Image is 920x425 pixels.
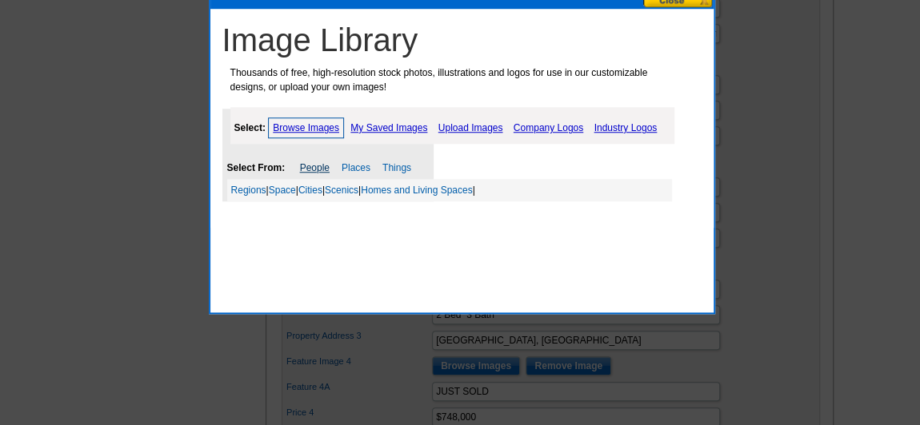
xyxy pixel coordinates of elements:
[300,162,330,173] a: People
[234,122,266,133] strong: Select:
[269,185,296,196] a: Space
[361,185,472,196] a: Homes and Living Spaces
[227,162,286,173] strong: Select From:
[382,162,411,173] a: Things
[266,185,269,196] span: |
[590,118,661,137] a: Industry Logos
[222,66,680,94] p: Thousands of free, high-resolution stock photos, illustrations and logos for use in our customiza...
[325,185,358,196] a: Scenics
[342,162,370,173] a: Places
[434,118,507,137] a: Upload Images
[268,117,344,138] a: Browse Images
[296,185,298,196] span: |
[346,118,431,137] a: My Saved Images
[298,185,322,196] a: Cities
[358,185,361,196] span: |
[231,185,266,196] a: Regions
[322,185,325,196] span: |
[222,21,710,59] h1: Image Library
[473,185,475,196] span: |
[510,118,587,137] a: Company Logos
